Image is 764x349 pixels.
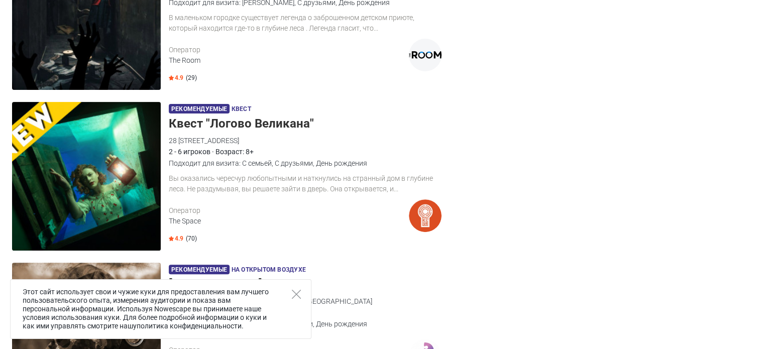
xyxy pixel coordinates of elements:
[232,104,251,115] span: Квест
[169,158,442,169] div: Подходит для визита: С семьей, С друзьями, День рождения
[169,236,174,241] img: Star
[292,290,301,299] button: Close
[169,146,442,157] div: 2 - 6 игроков · Возраст: 8+
[169,135,442,146] div: 28 [STREET_ADDRESS]
[169,235,183,243] span: 4.9
[169,216,409,226] div: The Space
[169,75,174,80] img: Star
[169,117,442,131] h5: Квест "Логово Великана"
[232,265,306,276] span: На открытом воздухе
[186,74,197,82] span: (29)
[169,205,409,216] div: Оператор
[169,104,230,113] span: Рекомендуемые
[169,74,183,82] span: 4.9
[169,45,409,55] div: Оператор
[186,235,197,243] span: (70)
[12,102,161,251] img: Квест "Логово Великана"
[169,173,442,194] div: Вы оказались чересчур любопытными и наткнулись на странный дом в глубине леса. Не раздумывая, вы ...
[169,55,409,66] div: The Room
[10,279,311,339] div: Этот сайт использует свои и чужие куки для предоставления вам лучшего пользовательского опыта, из...
[169,13,442,34] div: В маленьком городке существует легенда о заброшенном детском приюте, который находится где-то в г...
[169,265,230,274] span: Рекомендуемые
[169,277,442,292] h5: [PERSON_NAME]
[409,199,442,232] img: The Space
[409,39,442,71] img: The Room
